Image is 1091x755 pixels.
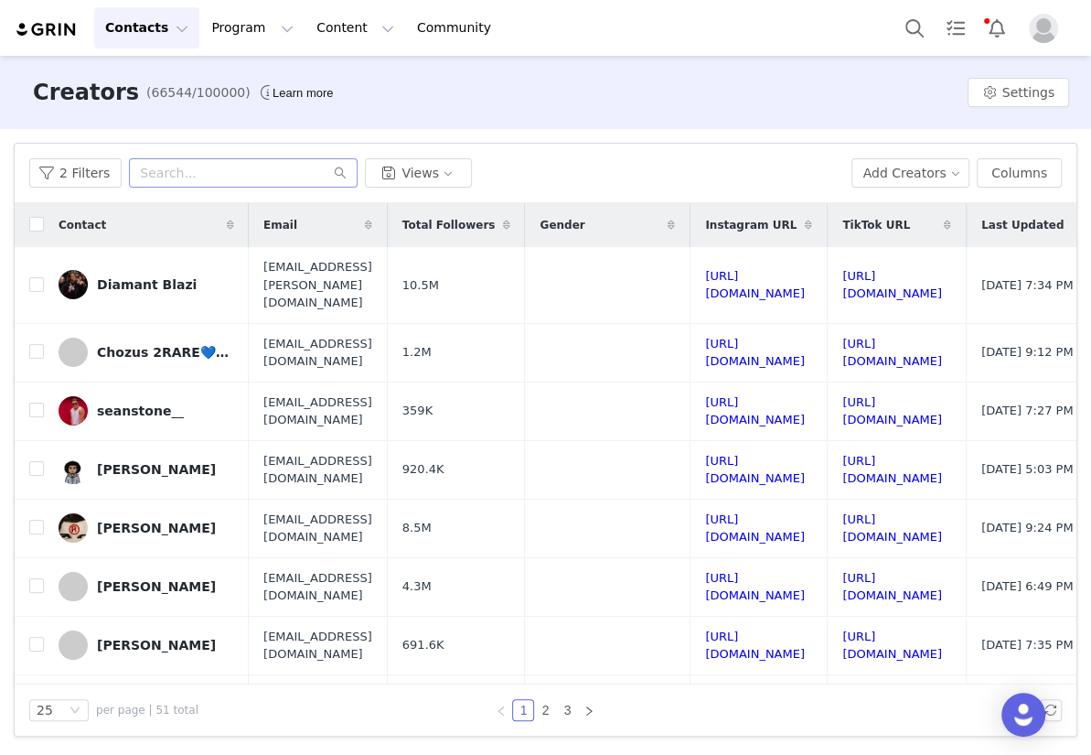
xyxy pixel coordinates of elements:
span: [EMAIL_ADDRESS][DOMAIN_NAME] [263,628,372,663]
button: Columns [977,158,1062,188]
a: [URL][DOMAIN_NAME] [705,512,805,545]
span: 691.6K [402,636,444,654]
a: [URL][DOMAIN_NAME] [842,571,942,603]
a: [URL][DOMAIN_NAME] [842,395,942,427]
button: Content [305,7,405,49]
a: [URL][DOMAIN_NAME] [705,571,805,603]
span: 1.2M [402,343,432,361]
a: [PERSON_NAME] [59,513,234,543]
span: Gender [540,217,584,233]
img: 1af1578e-a13a-4c51-99fa-83e90a96ba8a.jpg [59,396,88,426]
a: Community [406,7,510,49]
a: [URL][DOMAIN_NAME] [705,395,805,427]
div: Open Intercom Messenger [1001,693,1045,737]
input: Search... [129,158,358,188]
img: 0ce14397-f844-4b18-a207-ab75de671d96.jpg [59,270,88,299]
span: (66544/100000) [146,83,251,102]
a: [URL][DOMAIN_NAME] [842,512,942,545]
span: Instagram URL [705,217,797,233]
a: [URL][DOMAIN_NAME] [705,630,805,662]
span: 10.5M [402,276,439,295]
a: Chozus 2RARE💙🦄🖤 [59,338,234,367]
span: Last Updated [981,217,1064,233]
i: icon: down [70,705,80,717]
a: [PERSON_NAME] [59,631,234,660]
span: [EMAIL_ADDRESS][DOMAIN_NAME] [263,335,372,371]
a: [URL][DOMAIN_NAME] [705,269,805,301]
div: [PERSON_NAME] [97,579,216,594]
a: 1 [513,700,533,720]
img: grin logo [15,21,79,38]
button: Profile [1018,14,1076,43]
a: [URL][DOMAIN_NAME] [842,337,942,369]
button: Notifications [977,7,1017,49]
a: Tasks [936,7,976,49]
button: 2 Filters [29,158,122,188]
i: icon: left [496,706,507,717]
button: Settings [968,78,1069,107]
div: 25 [37,700,53,720]
li: 2 [534,699,556,721]
a: [PERSON_NAME] [59,572,234,601]
span: Email [263,217,297,233]
a: Diamant Blazi [59,270,234,299]
img: 8ba7e279-0d43-46e8-a114-93e407c6ac83.jpg [59,513,88,543]
span: [EMAIL_ADDRESS][DOMAIN_NAME] [263,569,372,605]
span: [EMAIL_ADDRESS][DOMAIN_NAME] [263,394,372,429]
div: [PERSON_NAME] [97,638,216,653]
div: [PERSON_NAME] [97,521,216,535]
span: TikTok URL [842,217,910,233]
a: seanstone__ [59,396,234,426]
button: Views [365,158,472,188]
span: 4.3M [402,577,432,596]
a: [URL][DOMAIN_NAME] [842,269,942,301]
a: 3 [557,700,577,720]
div: Diamant Blazi [97,277,197,292]
li: Previous Page [490,699,512,721]
a: 2 [535,700,555,720]
span: 359K [402,402,433,420]
button: Add Creators [851,158,970,188]
span: Contact [59,217,106,233]
img: 76d5e46f-ce37-4c24-b8cc-ea094d1f3232.jpg [59,455,88,484]
a: [URL][DOMAIN_NAME] [842,454,942,486]
i: icon: right [583,706,594,717]
h3: Creators [33,76,139,109]
div: Tooltip anchor [269,84,337,102]
button: Program [200,7,305,49]
a: [URL][DOMAIN_NAME] [705,337,805,369]
span: per page | 51 total [96,702,198,718]
span: [EMAIL_ADDRESS][PERSON_NAME][DOMAIN_NAME] [263,258,372,312]
a: [PERSON_NAME] [59,455,234,484]
i: icon: search [334,167,347,179]
span: 920.4K [402,460,444,479]
li: Next Page [578,699,600,721]
div: Chozus 2RARE💙🦄🖤 [97,345,234,360]
button: Search [894,7,935,49]
span: [EMAIL_ADDRESS][DOMAIN_NAME] [263,511,372,546]
div: [PERSON_NAME] [97,462,216,477]
span: Total Followers [402,217,496,233]
li: 3 [556,699,578,721]
button: Contacts [94,7,199,49]
span: 8.5M [402,519,432,537]
span: [EMAIL_ADDRESS][DOMAIN_NAME] [263,452,372,488]
li: 1 [512,699,534,721]
a: [URL][DOMAIN_NAME] [842,630,942,662]
img: placeholder-profile.jpg [1029,14,1058,43]
a: [URL][DOMAIN_NAME] [705,454,805,486]
div: seanstone__ [97,404,184,418]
